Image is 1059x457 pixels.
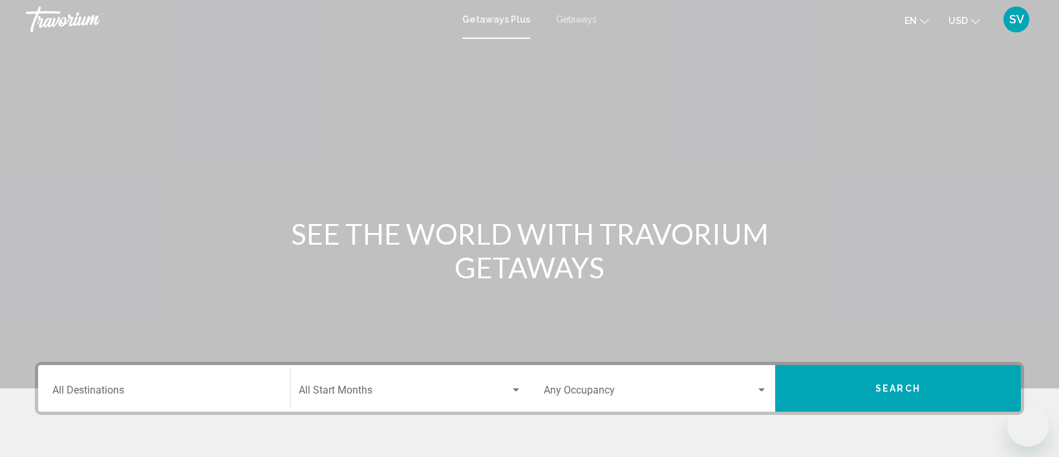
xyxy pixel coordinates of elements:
h1: SEE THE WORLD WITH TRAVORIUM GETAWAYS [287,217,772,284]
button: User Menu [1000,6,1033,33]
div: Search widget [38,365,1021,412]
a: Travorium [26,6,449,32]
span: Search [875,384,921,394]
button: Change currency [948,11,980,30]
span: SV [1009,13,1024,26]
a: Getaways Plus [462,14,530,25]
button: Change language [904,11,929,30]
span: en [904,16,917,26]
a: Getaways [556,14,597,25]
span: USD [948,16,968,26]
iframe: Button to launch messaging window [1007,405,1049,447]
button: Search [775,365,1021,412]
